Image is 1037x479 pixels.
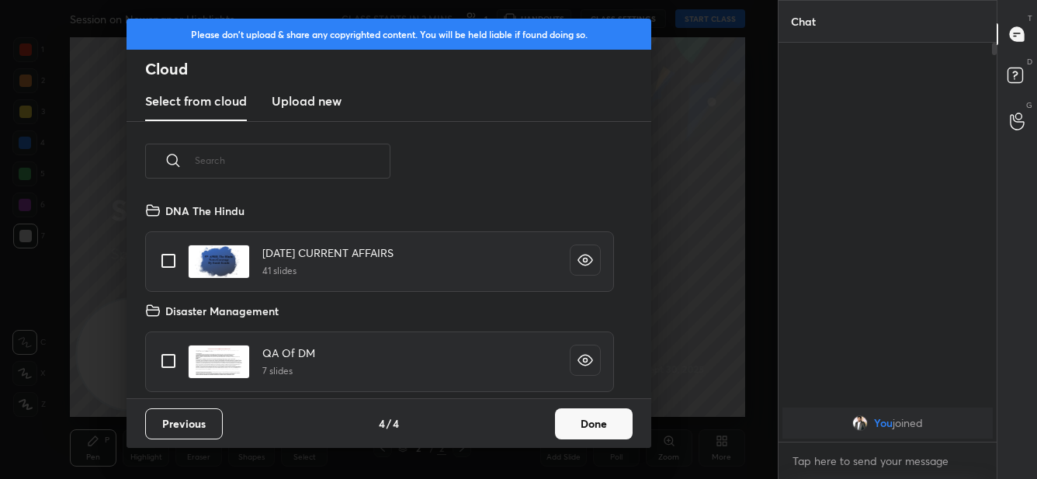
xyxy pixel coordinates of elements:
[188,345,250,379] img: 1640120124M2W8TD.pdf
[393,415,399,432] h4: 4
[262,245,394,261] h4: [DATE] CURRENT AFFAIRS
[874,417,893,429] span: You
[127,19,651,50] div: Please don't upload & share any copyrighted content. You will be held liable if found doing so.
[262,345,315,361] h4: QA Of DM
[188,245,250,279] img: 1617692571RX8BK2.pdf
[1028,12,1032,24] p: T
[262,364,315,378] h5: 7 slides
[165,303,279,319] h4: Disaster Management
[1027,56,1032,68] p: D
[779,1,828,42] p: Chat
[272,92,342,110] h3: Upload new
[555,408,633,439] button: Done
[195,127,390,193] input: Search
[145,408,223,439] button: Previous
[779,404,997,442] div: grid
[145,59,651,79] h2: Cloud
[262,264,394,278] h5: 41 slides
[387,415,391,432] h4: /
[145,92,247,110] h3: Select from cloud
[379,415,385,432] h4: 4
[1026,99,1032,111] p: G
[127,196,633,399] div: grid
[852,415,868,431] img: fbb3c24a9d964a2d9832b95166ca1330.jpg
[165,203,245,219] h4: DNA The Hindu
[893,417,923,429] span: joined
